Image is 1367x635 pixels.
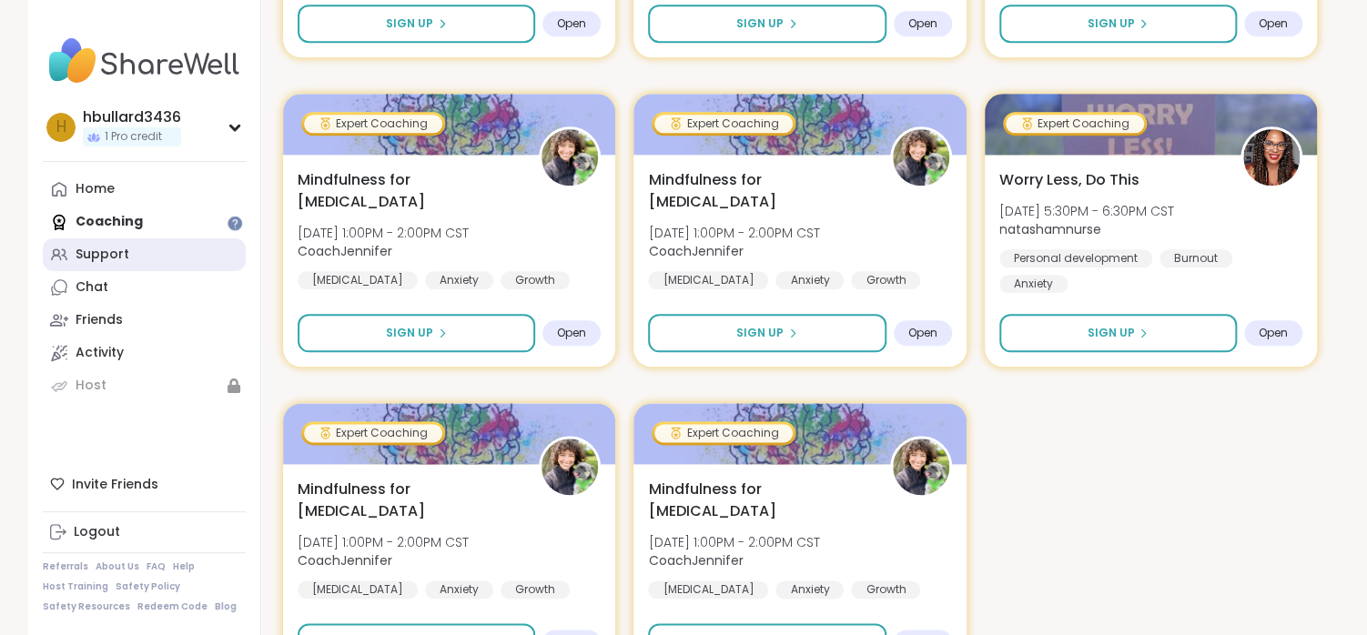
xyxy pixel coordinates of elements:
span: Sign Up [386,325,433,341]
a: About Us [96,560,139,573]
img: ShareWell Nav Logo [43,29,246,93]
span: Open [557,16,586,31]
button: Sign Up [648,5,886,43]
a: Host Training [43,580,108,593]
span: Open [908,326,937,340]
div: Invite Friends [43,468,246,500]
div: Anxiety [775,271,844,289]
div: Friends [76,311,123,329]
div: Anxiety [999,275,1068,293]
div: Logout [74,523,120,541]
span: 1 Pro credit [105,129,162,145]
a: Friends [43,304,246,337]
span: Open [1259,326,1288,340]
img: CoachJennifer [542,129,598,186]
div: [MEDICAL_DATA] [298,580,418,599]
div: Growth [501,271,570,289]
div: Support [76,246,129,264]
img: CoachJennifer [893,438,949,495]
b: CoachJennifer [298,242,392,260]
b: CoachJennifer [648,551,743,569]
iframe: Spotlight [228,216,242,230]
div: Expert Coaching [1006,115,1144,133]
span: [DATE] 5:30PM - 6:30PM CST [999,202,1174,220]
div: Expert Coaching [654,424,793,442]
a: Blog [215,600,237,613]
div: Growth [851,580,920,599]
a: Home [43,173,246,206]
button: Sign Up [999,314,1237,352]
a: FAQ [147,560,166,573]
div: Anxiety [425,580,493,599]
div: [MEDICAL_DATA] [648,271,768,289]
div: Home [76,180,115,198]
span: Sign Up [1087,325,1134,341]
span: Open [1259,16,1288,31]
a: Redeem Code [137,600,208,613]
span: Worry Less, Do This [999,169,1139,191]
a: Help [173,560,195,573]
a: Safety Policy [116,580,180,593]
a: Host [43,369,246,402]
div: Expert Coaching [304,115,442,133]
span: [DATE] 1:00PM - 2:00PM CST [298,224,469,242]
div: hbullard3436 [83,107,181,127]
span: Sign Up [1087,15,1134,32]
button: Sign Up [298,5,535,43]
div: Burnout [1159,249,1232,267]
a: Support [43,238,246,271]
div: Expert Coaching [654,115,793,133]
span: Mindfulness for [MEDICAL_DATA] [648,479,869,522]
span: Mindfulness for [MEDICAL_DATA] [298,169,519,213]
div: Growth [851,271,920,289]
span: Sign Up [736,15,784,32]
b: natashamnurse [999,220,1101,238]
span: Mindfulness for [MEDICAL_DATA] [298,479,519,522]
button: Sign Up [648,314,886,352]
div: Personal development [999,249,1152,267]
a: Logout [43,516,246,549]
span: Mindfulness for [MEDICAL_DATA] [648,169,869,213]
div: [MEDICAL_DATA] [298,271,418,289]
img: natashamnurse [1243,129,1300,186]
button: Sign Up [298,314,535,352]
span: Sign Up [736,325,784,341]
div: Expert Coaching [304,424,442,442]
b: CoachJennifer [298,551,392,569]
div: Host [76,377,106,395]
button: Sign Up [999,5,1237,43]
b: CoachJennifer [648,242,743,260]
div: Anxiety [425,271,493,289]
span: [DATE] 1:00PM - 2:00PM CST [648,533,819,551]
span: [DATE] 1:00PM - 2:00PM CST [298,533,469,551]
span: Sign Up [386,15,433,32]
a: Referrals [43,560,88,573]
div: Anxiety [775,580,844,599]
div: [MEDICAL_DATA] [648,580,768,599]
img: CoachJennifer [542,438,598,495]
a: Activity [43,337,246,369]
span: Open [557,326,586,340]
a: Chat [43,271,246,304]
img: CoachJennifer [893,129,949,186]
div: Chat [76,278,108,297]
span: h [56,116,66,139]
a: Safety Resources [43,600,130,613]
div: Activity [76,344,124,362]
span: Open [908,16,937,31]
div: Growth [501,580,570,599]
span: [DATE] 1:00PM - 2:00PM CST [648,224,819,242]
